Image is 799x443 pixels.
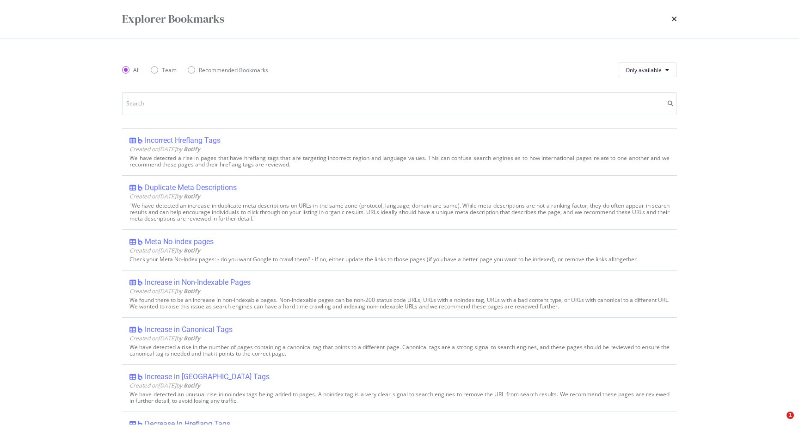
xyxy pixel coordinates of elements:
div: Incorrect Hreflang Tags [145,136,221,145]
b: Botify [184,192,200,200]
div: Team [162,66,177,74]
div: Increase in Non-Indexable Pages [145,278,251,287]
div: We have detected a rise in the number of pages containing a canonical tag that points to a differ... [129,344,670,357]
span: Created on [DATE] by [129,334,200,342]
div: times [671,11,677,27]
div: Increase in Canonical Tags [145,325,233,334]
input: Search [122,92,677,115]
span: Created on [DATE] by [129,145,200,153]
div: Duplicate Meta Descriptions [145,183,237,192]
span: Created on [DATE] by [129,287,200,295]
span: Created on [DATE] by [129,381,200,389]
span: Only available [626,66,662,74]
iframe: Intercom live chat [768,412,790,434]
div: Decrease in Hreflang Tags [145,419,230,429]
div: Meta No-index pages [145,237,214,246]
span: Created on [DATE] by [129,246,200,254]
b: Botify [184,334,200,342]
button: Only available [618,62,677,77]
b: Botify [184,381,200,389]
div: Recommended Bookmarks [199,66,268,74]
div: All [122,66,140,74]
div: All [133,66,140,74]
div: Increase in [GEOGRAPHIC_DATA] Tags [145,372,270,381]
b: Botify [184,287,200,295]
div: Recommended Bookmarks [188,66,268,74]
div: Check your Meta No-Index pages: - do you want Google to crawl them? - If no, either update the li... [129,256,670,263]
span: Created on [DATE] by [129,192,200,200]
div: We have detected an unusual rise in noindex tags being added to pages. A noindex tag is a very cl... [129,391,670,404]
span: 1 [787,412,794,419]
div: Team [151,66,177,74]
div: We have detected a rise in pages that have hreflang tags that are targeting incorrect region and ... [129,155,670,168]
div: We found there to be an increase in non-indexable pages. Non-indexable pages can be non-200 statu... [129,297,670,310]
div: "We have detected an increase in duplicate meta descriptions on URLs in the same zone (protocol, ... [129,203,670,222]
b: Botify [184,246,200,254]
b: Botify [184,145,200,153]
div: Explorer Bookmarks [122,11,224,27]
